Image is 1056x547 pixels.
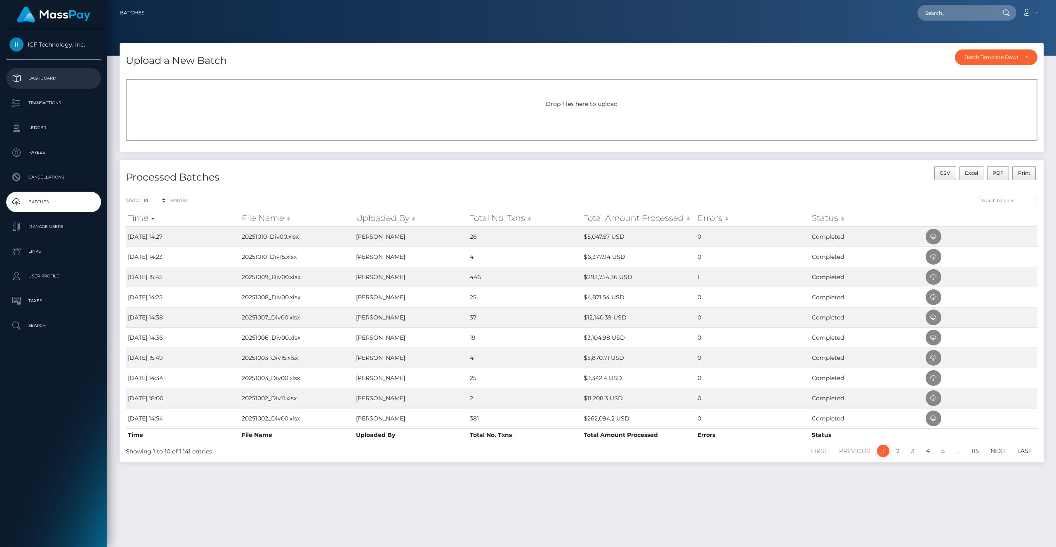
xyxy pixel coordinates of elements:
td: $4,871.54 USD [582,287,695,307]
a: Cancellations [6,167,101,188]
button: CSV [934,166,956,180]
td: [DATE] 15:45 [126,267,240,287]
button: Excel [959,166,984,180]
input: Search batches [978,196,1037,205]
td: 20251002_Div00.xlsx [240,408,354,428]
td: 1 [695,267,809,287]
img: ICF Technology, Inc. [9,38,24,52]
td: $5,870.71 USD [582,347,695,368]
span: ICF Technology, Inc. [6,41,101,48]
img: MassPay Logo [17,7,90,23]
td: $293,754.36 USD [582,267,695,287]
p: Batches [9,196,98,208]
td: 0 [695,368,809,388]
td: [PERSON_NAME] [354,347,468,368]
td: [DATE] 14:25 [126,287,240,307]
td: [PERSON_NAME] [354,226,468,247]
th: Total Amount Processed: activate to sort column ascending [582,210,695,226]
a: Payees [6,142,101,163]
th: File Name: activate to sort column ascending [240,210,354,226]
a: User Profile [6,266,101,286]
th: Uploaded By: activate to sort column ascending [354,210,468,226]
td: $5,047.57 USD [582,226,695,247]
a: 1 [877,445,889,457]
td: 0 [695,226,809,247]
td: 20251010_Div00.xlsx [240,226,354,247]
td: $3,342.4 USD [582,368,695,388]
td: 20251008_Div00.xlsx [240,287,354,307]
th: Uploaded By [354,428,468,441]
td: 0 [695,287,809,307]
td: 20251002_Div11.xlsx [240,388,354,408]
th: Errors [695,428,809,441]
td: 37 [468,307,582,327]
td: [DATE] 14:23 [126,247,240,267]
td: Completed [810,388,924,408]
td: $6,377.94 USD [582,247,695,267]
a: Manage Users [6,216,101,237]
td: [PERSON_NAME] [354,327,468,347]
button: Print [1012,166,1036,180]
td: 0 [695,327,809,347]
td: $12,140.39 USD [582,307,695,327]
td: 0 [695,388,809,408]
td: Completed [810,226,924,247]
th: Time: activate to sort column ascending [126,210,240,226]
a: Search [6,315,101,336]
td: Completed [810,287,924,307]
p: Dashboard [9,72,98,85]
a: Batches [6,192,101,212]
a: 2 [892,445,904,457]
td: 0 [695,307,809,327]
a: 3 [907,445,919,457]
a: Next [986,445,1010,457]
a: Ledger [6,117,101,138]
td: 0 [695,347,809,368]
td: 0 [695,247,809,267]
button: Batch Template Download [955,49,1037,65]
p: Ledger [9,122,98,134]
td: [PERSON_NAME] [354,307,468,327]
span: CSV [940,170,950,176]
a: Dashboard [6,68,101,89]
th: Status: activate to sort column ascending [810,210,924,226]
button: PDF [987,166,1009,180]
td: [DATE] 14:34 [126,368,240,388]
td: 20251010_Div15.xlsx [240,247,354,267]
td: [PERSON_NAME] [354,247,468,267]
td: 26 [468,226,582,247]
td: [DATE] 14:27 [126,226,240,247]
td: [PERSON_NAME] [354,368,468,388]
a: 4 [922,445,934,457]
a: Transactions [6,93,101,113]
h4: Processed Batches [126,170,575,185]
a: 5 [937,445,949,457]
td: [DATE] 14:38 [126,307,240,327]
a: 115 [967,445,983,457]
td: 20251009_Div00.xlsx [240,267,354,287]
span: Excel [965,170,978,176]
p: Transactions [9,97,98,109]
p: Payees [9,146,98,159]
p: Search [9,319,98,332]
td: 381 [468,408,582,428]
td: Completed [810,408,924,428]
td: 4 [468,247,582,267]
th: Total No. Txns [468,428,582,441]
p: User Profile [9,270,98,282]
th: Total Amount Processed [582,428,695,441]
td: Completed [810,247,924,267]
td: [DATE] 18:00 [126,388,240,408]
p: Links [9,245,98,258]
th: Total No. Txns: activate to sort column ascending [468,210,582,226]
p: Taxes [9,295,98,307]
label: Show entries [126,196,188,205]
td: [PERSON_NAME] [354,287,468,307]
td: [PERSON_NAME] [354,388,468,408]
a: Last [1013,445,1036,457]
span: Drop files here to upload [546,100,618,108]
td: $3,104.98 USD [582,327,695,347]
td: [DATE] 15:49 [126,347,240,368]
select: Showentries [140,196,171,205]
td: 4 [468,347,582,368]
